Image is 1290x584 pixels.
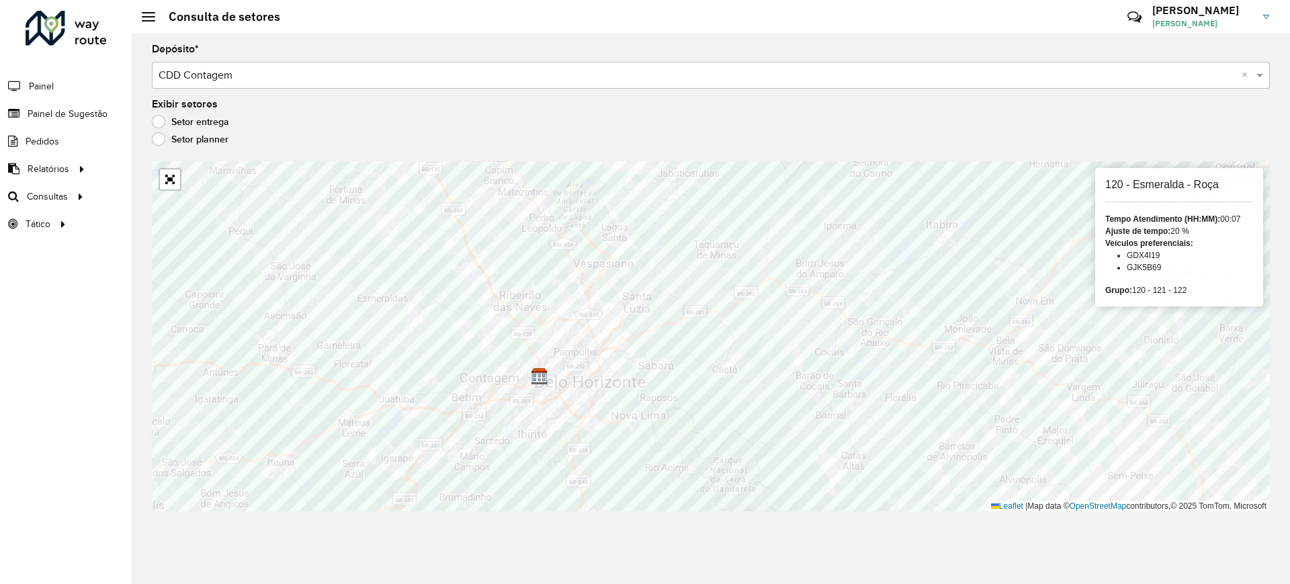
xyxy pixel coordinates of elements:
[152,41,199,57] label: Depósito
[152,115,229,128] label: Setor entrega
[152,96,218,112] label: Exibir setores
[1120,3,1149,32] a: Contato Rápido
[1127,249,1253,261] li: GDX4I19
[988,501,1270,512] div: Map data © contributors,© 2025 TomTom, Microsoft
[1105,239,1193,248] strong: Veículos preferenciais:
[1242,67,1253,83] span: Clear all
[991,501,1023,511] a: Leaflet
[29,79,54,93] span: Painel
[160,169,180,190] a: Abrir mapa em tela cheia
[1105,226,1170,236] strong: Ajuste de tempo:
[27,190,68,204] span: Consultas
[26,134,59,149] span: Pedidos
[1105,284,1253,296] div: 120 - 121 - 122
[28,162,69,176] span: Relatórios
[28,107,107,121] span: Painel de Sugestão
[1105,286,1132,295] strong: Grupo:
[1105,178,1253,191] h6: 120 - Esmeralda - Roça
[1105,213,1253,225] div: 00:07
[1105,214,1220,224] strong: Tempo Atendimento (HH:MM):
[1105,225,1253,237] div: 20 %
[155,9,280,24] h2: Consulta de setores
[1152,17,1253,30] span: [PERSON_NAME]
[1152,4,1253,17] h3: [PERSON_NAME]
[1070,501,1127,511] a: OpenStreetMap
[1127,261,1253,274] li: GJK5B69
[1025,501,1027,511] span: |
[26,217,50,231] span: Tático
[152,132,228,146] label: Setor planner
